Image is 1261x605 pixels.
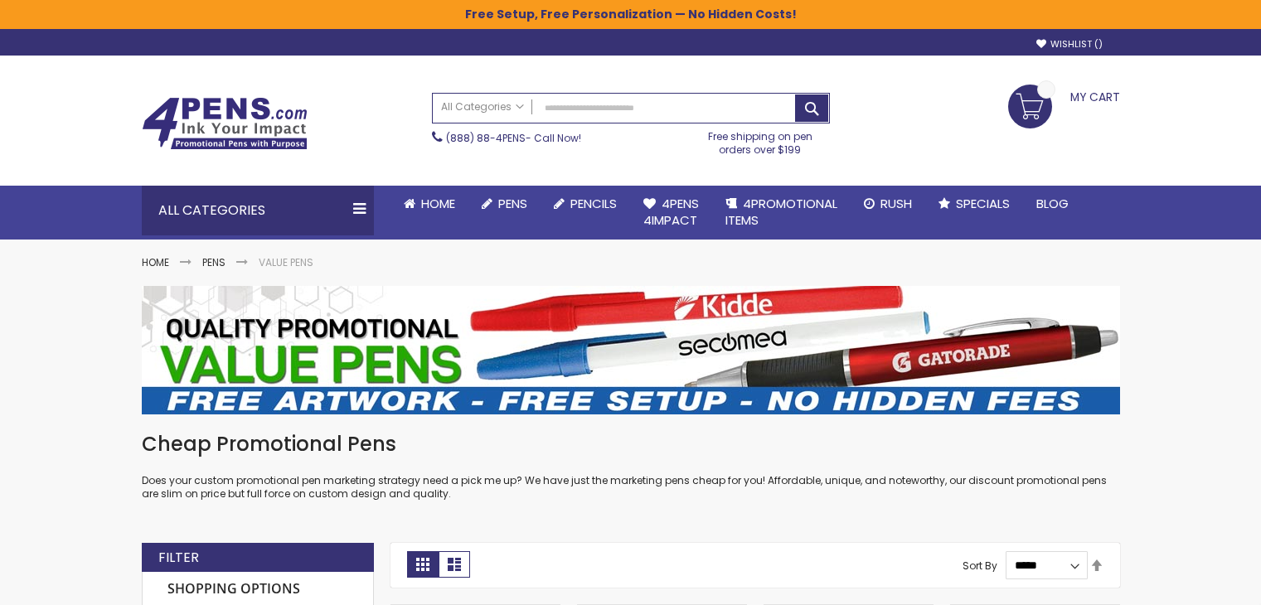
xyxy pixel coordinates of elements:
a: (888) 88-4PENS [446,131,526,145]
div: All Categories [142,186,374,235]
span: Pencils [570,195,617,212]
img: Value Pens [142,286,1120,414]
span: 4Pens 4impact [643,195,699,229]
a: Specials [925,186,1023,222]
span: Blog [1036,195,1069,212]
a: Pencils [541,186,630,222]
span: Pens [498,195,527,212]
a: Wishlist [1036,38,1103,51]
a: Home [142,255,169,269]
a: Rush [851,186,925,222]
span: 4PROMOTIONAL ITEMS [725,195,837,229]
img: 4Pens Custom Pens and Promotional Products [142,97,308,150]
div: Does your custom promotional pen marketing strategy need a pick me up? We have just the marketing... [142,431,1120,501]
a: All Categories [433,94,532,121]
h1: Cheap Promotional Pens [142,431,1120,457]
span: - Call Now! [446,131,581,145]
a: Pens [468,186,541,222]
strong: Value Pens [259,255,313,269]
span: Home [421,195,455,212]
a: Home [390,186,468,222]
a: Pens [202,255,226,269]
a: 4Pens4impact [630,186,712,240]
a: 4PROMOTIONALITEMS [712,186,851,240]
strong: Filter [158,549,199,567]
a: Blog [1023,186,1082,222]
span: All Categories [441,100,524,114]
span: Rush [880,195,912,212]
label: Sort By [963,558,997,572]
span: Specials [956,195,1010,212]
strong: Grid [407,551,439,578]
div: Free shipping on pen orders over $199 [691,123,830,157]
